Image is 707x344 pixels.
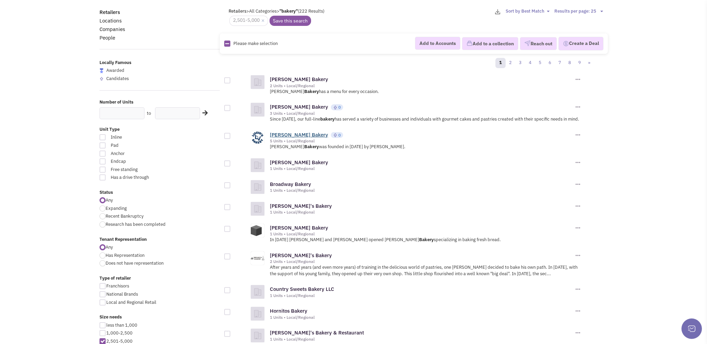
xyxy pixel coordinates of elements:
[277,8,279,14] span: >
[99,77,104,81] img: locallyfamous-upvote.png
[270,224,328,231] a: [PERSON_NAME] Bakery
[320,116,335,122] b: bakery
[535,58,545,68] a: 5
[198,109,209,118] div: Search Nearby
[333,105,337,110] img: locallyfamous-upvote.png
[270,188,574,193] div: 1 Units • Local/Regional
[524,40,531,46] img: VectorPaper_Plane.png
[270,111,574,116] div: 3 Units • Local/Regional
[584,58,594,68] a: »
[106,338,133,344] span: 2,501-5,000
[106,244,113,250] span: Any
[270,264,582,277] p: After years and years (and even more years) of training in the delicious world of pastries, one [...
[565,58,575,68] a: 8
[99,26,125,32] a: Companies
[99,68,104,73] img: locallyfamous-largeicon.png
[419,237,434,243] b: Bakery
[106,134,182,141] span: Inline
[106,213,143,219] span: Recent Bankruptcy
[270,116,582,123] p: Since [DATE], our full-line has served a variety of businesses and individuals with gourmet cakes...
[106,299,156,305] span: Local and Regional Retail
[304,89,319,94] b: Bakery
[338,132,341,138] span: 0
[555,58,565,68] a: 7
[106,197,113,203] span: Any
[147,110,151,117] label: to
[270,286,334,292] a: Country Sweets Bakery LLC
[99,126,220,133] label: Unit Type
[106,158,182,165] span: Endcap
[270,131,328,138] a: [PERSON_NAME] Bakery
[229,16,268,26] span: 2,501-5,000
[415,37,460,50] button: Add to Accounts
[545,58,555,68] a: 6
[99,275,220,282] label: Type of retailer
[106,174,182,181] span: Has a drive through
[563,40,569,47] img: Deal-Dollar.png
[270,259,574,264] div: 2 Units • Local/Regional
[106,252,144,258] span: Has Representation
[495,9,500,14] img: download-2-24.png
[270,337,574,342] div: 1 Units • Local/Regional
[106,67,124,73] span: Awarded
[270,76,328,82] a: [PERSON_NAME] Bakery
[249,8,324,14] span: All Categories (222 Results)
[99,189,220,196] label: Status
[270,308,307,314] a: Hornitos Bakery
[106,76,129,81] span: Candidates
[99,99,220,106] label: Number of Units
[99,34,115,41] a: People
[106,291,138,297] span: National Brands
[270,252,332,259] a: [PERSON_NAME]'s Bakery
[270,83,574,89] div: 2 Units • Local/Regional
[246,8,249,14] span: >
[304,144,319,150] b: Bakery
[270,203,332,209] a: [PERSON_NAME]'s Bakery
[99,60,220,66] label: Locally Famous
[106,260,164,266] span: Does not have representation
[106,322,137,328] span: less than 1,000
[261,18,264,24] a: ×
[270,16,311,26] a: Save this search
[106,151,182,157] span: Anchor
[279,8,298,14] b: "bakery"
[270,231,574,237] div: 1 Units • Local/Regional
[224,41,230,47] img: Rectangle.png
[270,104,328,110] a: [PERSON_NAME] Bakery
[574,58,585,68] a: 9
[106,221,166,227] span: Research has been completed
[106,142,182,149] span: Pad
[106,167,182,173] span: Free standing
[525,58,535,68] a: 4
[270,89,582,95] p: [PERSON_NAME] has a menu for every occasion.
[338,105,341,110] span: 0
[106,205,127,211] span: Expanding
[466,40,473,46] img: icon-collection-lavender.png
[270,138,574,144] div: 5 Units • Local/Regional
[99,17,122,24] a: Locations
[515,58,525,68] a: 3
[233,41,278,46] span: Please make selection
[270,166,574,171] div: 1 Units • Local/Regional
[270,293,574,298] div: 1 Units • Local/Regional
[270,237,582,243] p: In [DATE] [PERSON_NAME] and [PERSON_NAME] opened [PERSON_NAME] specializing in baking fresh bread.
[270,181,311,187] a: Broadway Bakery
[270,159,328,166] a: [PERSON_NAME] Bakery
[106,283,129,289] span: Franchisors
[99,314,220,320] label: Size needs
[558,37,603,50] button: Create a Deal
[333,133,337,137] img: locallyfamous-upvote.png
[270,144,582,150] p: [PERSON_NAME] was founded in [DATE] by [PERSON_NAME].
[270,209,574,215] div: 1 Units • Local/Regional
[505,58,516,68] a: 2
[106,330,133,336] span: 1,000-2,500
[229,8,246,14] a: Retailers
[99,236,220,243] label: Tenant Representation
[520,37,557,50] button: Reach out
[462,37,518,50] button: Add to a collection
[99,9,120,15] a: Retailers
[270,315,574,320] div: 1 Units • Local/Regional
[495,58,506,68] a: 1
[270,329,364,336] a: [PERSON_NAME]'s Bakery & Restaurant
